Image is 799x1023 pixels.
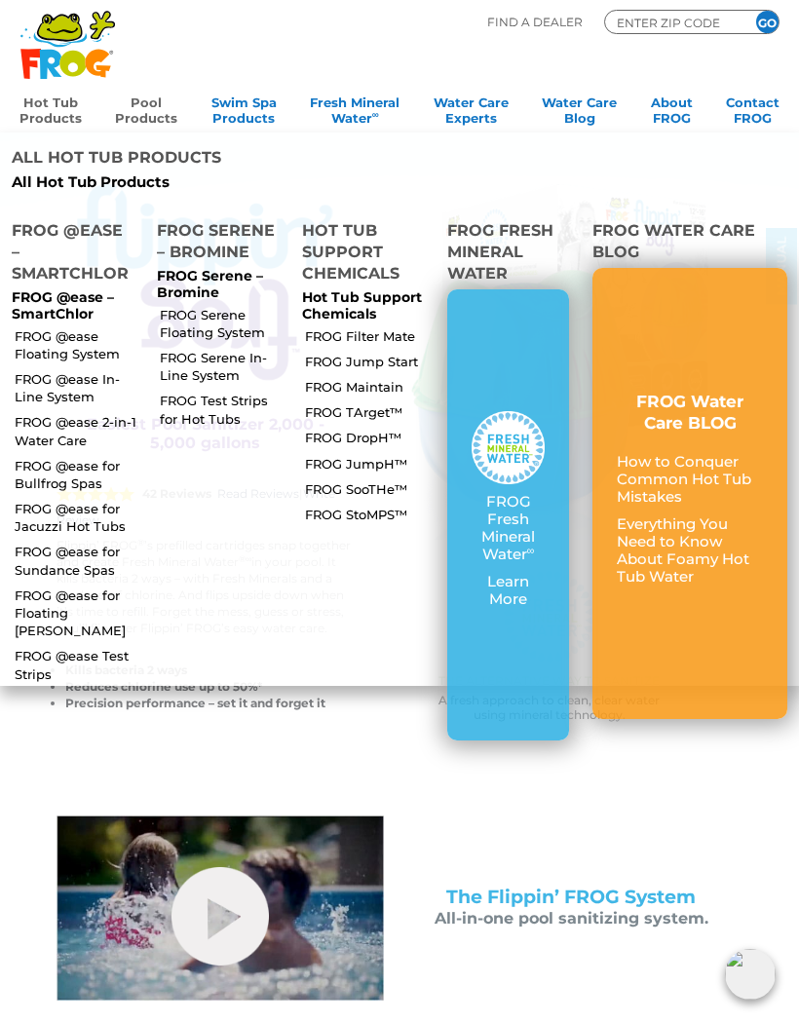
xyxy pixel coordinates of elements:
a: AboutFROG [651,89,693,128]
sup: ∞ [527,544,535,557]
a: FROG @ease for Bullfrog Spas [15,457,140,492]
p: FROG Serene – Bromine [157,268,279,301]
h4: Hot Tub Support Chemicals [302,220,424,289]
h4: FROG @ease – SmartChlor [12,220,133,289]
h3: FROG Water Care BLOG [617,391,763,434]
a: Hot Tub Support Chemicals [302,288,422,322]
a: FROG @ease for Floating [PERSON_NAME] [15,587,140,640]
a: FROG @ease for Sundance Spas [15,543,140,578]
p: Find A Dealer [487,10,583,34]
a: FROG Jump Start [305,353,431,370]
a: ContactFROG [726,89,780,128]
a: FROG @ease for Jacuzzi Hot Tubs [15,500,140,535]
h4: FROG Serene – Bromine [157,220,279,268]
p: Learn More [472,573,545,608]
a: PoolProducts [115,89,177,128]
a: Swim SpaProducts [211,89,277,128]
a: FROG @ease Floating System [15,327,140,362]
a: FROG Serene Floating System [160,306,285,341]
a: FROG JumpH™ [305,455,431,473]
a: FROG Filter Mate [305,327,431,345]
a: Fresh MineralWater∞ [310,89,399,128]
li: Precision performance – set it and forget it [65,695,354,711]
a: All Hot Tub Products [12,173,385,191]
a: FROG @ease 2-in-1 Water Care [15,413,140,448]
a: FROG Test Strips for Hot Tubs [160,392,285,427]
a: Water CareExperts [434,89,509,128]
a: FROG StoMPS™ [305,506,431,523]
span: The Flippin’ FROG System [446,886,696,908]
a: FROG SooTHe™ [305,480,431,498]
a: Hot TubProducts [19,89,82,128]
li: Reduces chlorine use up to 50%* [65,678,354,695]
a: FROG Maintain [305,378,431,396]
a: FROG Serene In-Line System [160,349,285,384]
a: Water CareBlog [542,89,617,128]
a: FROG Water Care BLOG How to Conquer Common Hot Tub Mistakes Everything You Need to Know About Foa... [617,391,763,595]
a: FROG @ease Test Strips [15,647,140,682]
p: A fresh approach to clean, clear water using mineral technology. [385,693,713,722]
img: flippin-frog-video-still [57,815,384,1000]
a: FROG TArget™ [305,403,431,421]
h4: All Hot Tub Products [12,147,385,173]
a: FROG @ease In-Line System [15,370,140,405]
p: Everything You Need to Know About Foamy Hot Tub Water [617,515,763,586]
sup: ∞ [372,109,379,120]
p: FROG Fresh Mineral Water [472,493,545,563]
h4: FROG Fresh Mineral Water [447,220,569,289]
input: GO [756,11,779,33]
span: All-in-one pool sanitizing system. [435,909,708,928]
a: FROG DropH™ [305,429,431,446]
h4: FROG Water Care Blog [592,220,787,268]
img: openIcon [725,949,776,1000]
p: How to Conquer Common Hot Tub Mistakes [617,453,763,506]
input: Zip Code Form [615,14,732,31]
p: FROG @ease – SmartChlor [12,289,133,322]
a: FROG Fresh Mineral Water∞ Learn More [472,411,545,618]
